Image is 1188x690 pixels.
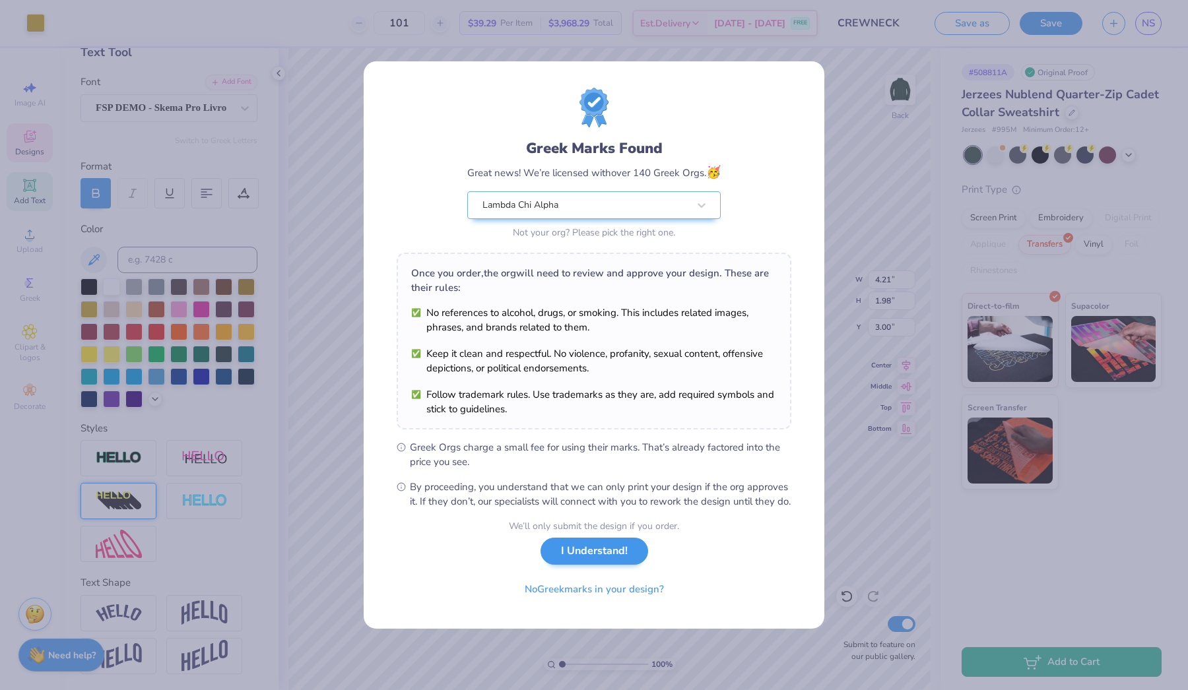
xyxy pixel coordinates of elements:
div: Greek Marks Found [467,138,721,159]
button: I Understand! [541,538,648,565]
li: Follow trademark rules. Use trademarks as they are, add required symbols and stick to guidelines. [411,387,777,416]
img: license-marks-badge.png [579,88,609,127]
span: 🥳 [706,164,721,180]
div: Not your org? Please pick the right one. [467,226,721,239]
div: Once you order, the org will need to review and approve your design. These are their rules: [411,266,777,295]
div: Great news! We’re licensed with over 140 Greek Orgs. [467,164,721,181]
li: No references to alcohol, drugs, or smoking. This includes related images, phrases, and brands re... [411,305,777,334]
button: NoGreekmarks in your design? [513,576,675,603]
li: Keep it clean and respectful. No violence, profanity, sexual content, offensive depictions, or po... [411,346,777,375]
span: Greek Orgs charge a small fee for using their marks. That’s already factored into the price you see. [410,440,791,469]
span: By proceeding, you understand that we can only print your design if the org approves it. If they ... [410,480,791,509]
div: We’ll only submit the design if you order. [509,519,679,533]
